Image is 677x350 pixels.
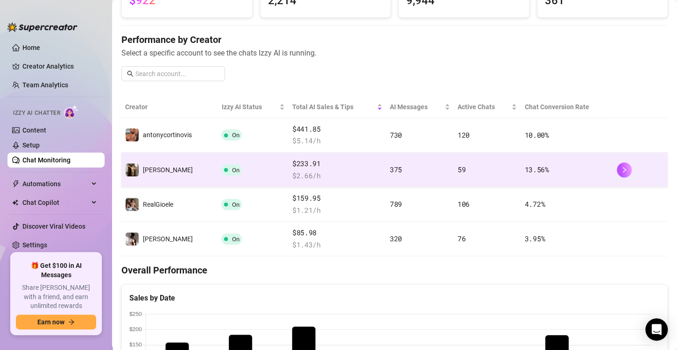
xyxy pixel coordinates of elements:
span: RealGioele [143,201,173,208]
span: Automations [22,176,89,191]
a: Chat Monitoring [22,156,71,164]
h4: Performance by Creator [121,33,668,46]
span: Izzy AI Chatter [13,109,60,118]
span: Chat Copilot [22,195,89,210]
th: AI Messages [386,96,454,118]
img: logo-BBDzfeDw.svg [7,22,78,32]
a: Setup [22,141,40,149]
span: On [232,201,239,208]
span: $ 2.66 /h [292,170,382,182]
span: 320 [390,234,402,243]
button: right [617,162,632,177]
span: Izzy AI Status [221,102,277,112]
span: 🎁 Get $100 in AI Messages [16,261,96,280]
div: Sales by Date [129,292,660,304]
span: 4.72 % [524,199,545,209]
a: Creator Analytics [22,59,97,74]
th: Izzy AI Status [218,96,288,118]
span: 76 [458,234,465,243]
span: $441.85 [292,124,382,135]
span: right [621,167,628,173]
span: Total AI Sales & Tips [292,102,375,112]
span: 10.00 % [524,130,549,140]
span: On [232,132,239,139]
span: arrow-right [68,319,75,325]
img: AI Chatter [64,105,78,119]
span: $85.98 [292,227,382,238]
span: $ 1.43 /h [292,239,382,251]
span: On [232,236,239,243]
span: $233.91 [292,158,382,169]
button: Earn nowarrow-right [16,315,96,329]
span: [PERSON_NAME] [143,166,193,174]
span: antonycortinovis [143,131,192,139]
img: Bruno [126,163,139,176]
th: Active Chats [454,96,521,118]
span: search [127,70,134,77]
input: Search account... [135,69,219,79]
span: 13.56 % [524,165,549,174]
th: Chat Conversion Rate [521,96,613,118]
a: Content [22,126,46,134]
th: Total AI Sales & Tips [289,96,386,118]
a: Home [22,44,40,51]
span: 789 [390,199,402,209]
span: $ 5.14 /h [292,135,382,147]
span: $ 1.21 /h [292,205,382,216]
span: 3.95 % [524,234,545,243]
a: Discover Viral Videos [22,223,85,230]
span: Earn now [37,318,64,326]
img: RealGioele [126,198,139,211]
img: Johnnyrichs [126,232,139,245]
span: $159.95 [292,193,382,204]
span: 375 [390,165,402,174]
span: Active Chats [458,102,510,112]
span: 106 [458,199,470,209]
span: 730 [390,130,402,140]
span: Select a specific account to see the chats Izzy AI is running. [121,47,668,59]
span: On [232,167,239,174]
a: Settings [22,241,47,249]
span: 120 [458,130,470,140]
a: Team Analytics [22,81,68,89]
img: antonycortinovis [126,128,139,141]
div: Open Intercom Messenger [645,318,668,341]
span: thunderbolt [12,180,20,188]
h4: Overall Performance [121,264,668,277]
span: Share [PERSON_NAME] with a friend, and earn unlimited rewards [16,283,96,311]
span: AI Messages [390,102,443,112]
span: [PERSON_NAME] [143,235,193,243]
img: Chat Copilot [12,199,18,206]
th: Creator [121,96,218,118]
span: 59 [458,165,465,174]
